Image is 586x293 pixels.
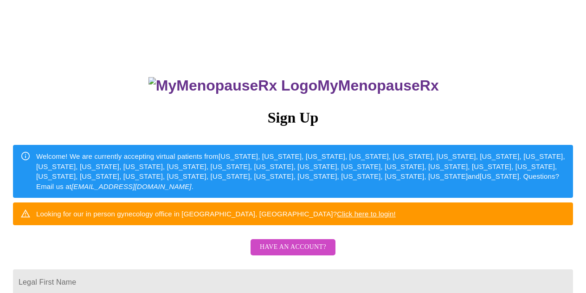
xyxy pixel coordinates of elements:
[36,148,566,195] div: Welcome! We are currently accepting virtual patients from [US_STATE], [US_STATE], [US_STATE], [US...
[248,249,338,257] a: Have an account?
[337,210,396,218] a: Click here to login!
[71,182,192,190] em: [EMAIL_ADDRESS][DOMAIN_NAME]
[36,205,396,222] div: Looking for our in person gynecology office in [GEOGRAPHIC_DATA], [GEOGRAPHIC_DATA]?
[260,241,326,253] span: Have an account?
[13,109,573,126] h3: Sign Up
[251,239,335,255] button: Have an account?
[148,77,317,94] img: MyMenopauseRx Logo
[14,77,573,94] h3: MyMenopauseRx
